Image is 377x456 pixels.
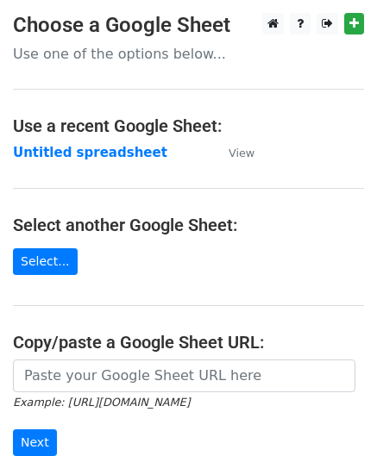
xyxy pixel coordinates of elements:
small: Example: [URL][DOMAIN_NAME] [13,396,190,409]
a: Select... [13,248,78,275]
p: Use one of the options below... [13,45,364,63]
a: Untitled spreadsheet [13,145,167,160]
h3: Choose a Google Sheet [13,13,364,38]
a: View [211,145,254,160]
input: Next [13,429,57,456]
small: View [229,147,254,159]
h4: Copy/paste a Google Sheet URL: [13,332,364,353]
input: Paste your Google Sheet URL here [13,359,355,392]
h4: Use a recent Google Sheet: [13,116,364,136]
h4: Select another Google Sheet: [13,215,364,235]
